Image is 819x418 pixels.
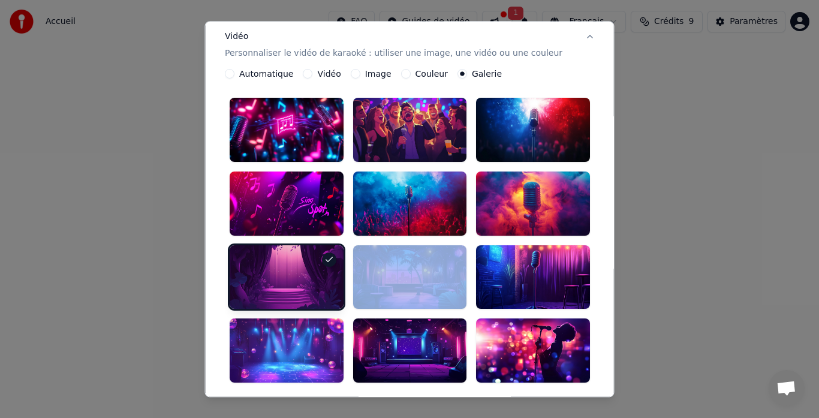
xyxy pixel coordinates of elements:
p: Personnaliser le vidéo de karaoké : utiliser une image, une vidéo ou une couleur [225,48,562,60]
label: Vidéo [317,70,341,79]
label: Image [365,70,391,79]
div: Vidéo [225,31,562,60]
button: VidéoPersonnaliser le vidéo de karaoké : utiliser une image, une vidéo ou une couleur [225,22,595,70]
label: Automatique [239,70,293,79]
label: Galerie [471,70,501,79]
label: Couleur [415,70,447,79]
